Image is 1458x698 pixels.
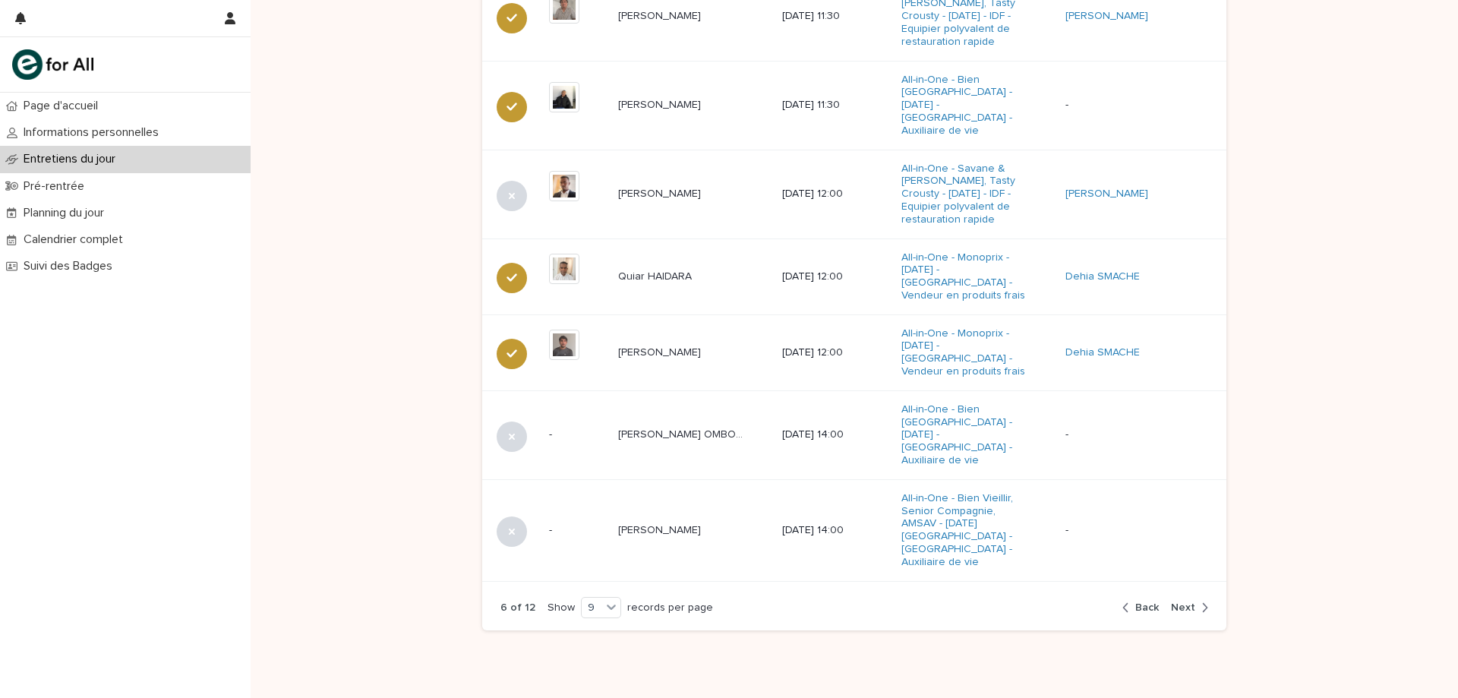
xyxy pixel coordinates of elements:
[618,96,704,112] p: [PERSON_NAME]
[482,314,1226,390] tr: [PERSON_NAME][PERSON_NAME] [DATE] 12:00All-in-One - Monoprix - [DATE] - [GEOGRAPHIC_DATA] - Vende...
[1065,10,1148,23] a: [PERSON_NAME]
[782,428,889,441] p: [DATE] 14:00
[1135,602,1159,613] span: Back
[17,232,135,247] p: Calendrier complet
[482,390,1226,479] tr: -[PERSON_NAME] OMBOTIMBE[PERSON_NAME] OMBOTIMBE [DATE] 14:00All-in-One - Bien [GEOGRAPHIC_DATA] -...
[1165,601,1208,614] button: Next
[17,152,128,166] p: Entretiens du jour
[12,49,93,80] img: mHINNnv7SNCQZijbaqql
[482,61,1226,150] tr: [PERSON_NAME][PERSON_NAME] [DATE] 11:30All-in-One - Bien [GEOGRAPHIC_DATA] - [DATE] - [GEOGRAPHIC...
[482,238,1226,314] tr: Quiar HAIDARAQuiar HAIDARA [DATE] 12:00All-in-One - Monoprix - [DATE] - [GEOGRAPHIC_DATA] - Vende...
[618,425,748,441] p: [PERSON_NAME] OMBOTIMBE
[548,602,575,614] p: Show
[17,125,171,140] p: Informations personnelles
[1065,524,1192,537] p: -
[17,99,110,113] p: Page d'accueil
[618,521,704,537] p: [PERSON_NAME]
[1065,270,1140,283] a: Dehia SMACHE
[582,600,601,616] div: 9
[782,10,889,23] p: [DATE] 11:30
[482,479,1226,581] tr: -[PERSON_NAME][PERSON_NAME] [DATE] 14:00All-in-One - Bien Vieillir, Senior Compagnie, AMSAV - [DA...
[618,267,695,283] p: Quiar HAIDARA
[782,524,889,537] p: [DATE] 14:00
[782,99,889,112] p: [DATE] 11:30
[500,602,535,614] p: 6 of 12
[782,346,889,359] p: [DATE] 12:00
[1065,99,1192,112] p: -
[1065,428,1192,441] p: -
[1065,188,1148,201] a: [PERSON_NAME]
[549,428,606,441] p: -
[618,185,704,201] p: Mohammed AHMED MOHAMMED
[618,343,704,359] p: [PERSON_NAME]
[17,259,125,273] p: Suivi des Badges
[901,251,1028,302] a: All-in-One - Monoprix - [DATE] - [GEOGRAPHIC_DATA] - Vendeur en produits frais
[901,492,1028,569] a: All-in-One - Bien Vieillir, Senior Compagnie, AMSAV - [DATE][GEOGRAPHIC_DATA] - [GEOGRAPHIC_DATA]...
[17,206,116,220] p: Planning du jour
[627,602,713,614] p: records per page
[482,150,1226,238] tr: [PERSON_NAME][PERSON_NAME] [DATE] 12:00All-in-One - Savane & [PERSON_NAME], Tasty Crousty - [DATE...
[1065,346,1140,359] a: Dehia SMACHE
[901,163,1028,226] a: All-in-One - Savane & [PERSON_NAME], Tasty Crousty - [DATE] - IDF - Equipier polyvalent de restau...
[901,74,1028,137] a: All-in-One - Bien [GEOGRAPHIC_DATA] - [DATE] - [GEOGRAPHIC_DATA] - Auxiliaire de vie
[549,524,606,537] p: -
[901,327,1028,378] a: All-in-One - Monoprix - [DATE] - [GEOGRAPHIC_DATA] - Vendeur en produits frais
[1122,601,1165,614] button: Back
[782,188,889,201] p: [DATE] 12:00
[782,270,889,283] p: [DATE] 12:00
[17,179,96,194] p: Pré-rentrée
[901,403,1028,467] a: All-in-One - Bien [GEOGRAPHIC_DATA] - [DATE] - [GEOGRAPHIC_DATA] - Auxiliaire de vie
[1171,602,1195,613] span: Next
[618,7,704,23] p: [PERSON_NAME]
